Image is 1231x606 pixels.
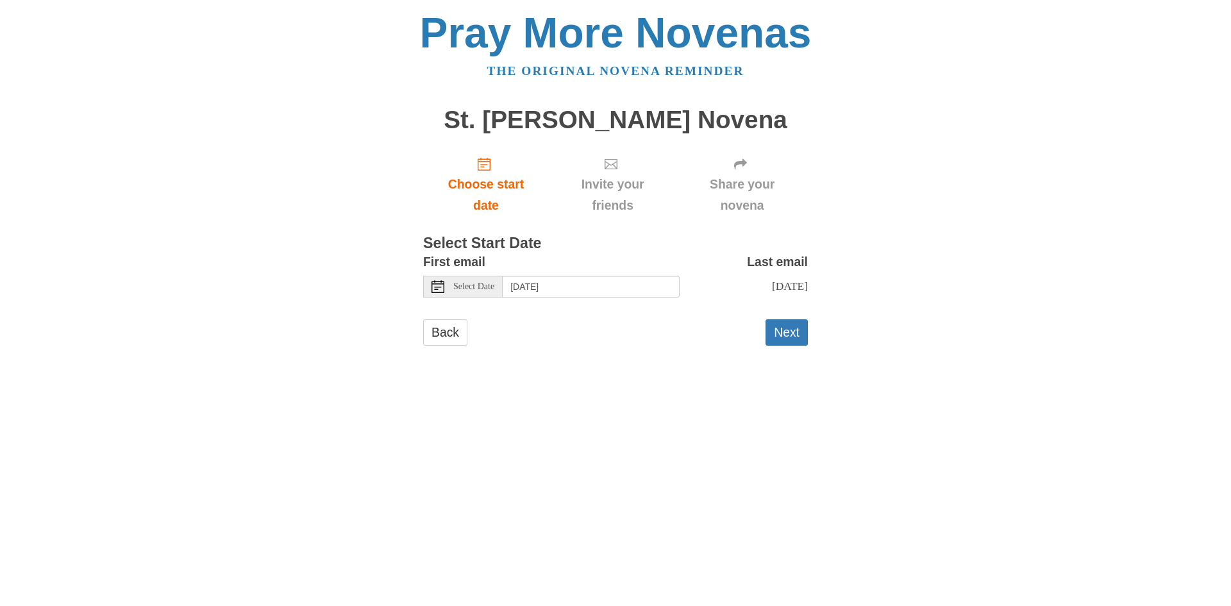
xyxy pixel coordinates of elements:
[487,64,744,78] a: The original novena reminder
[423,235,808,252] h3: Select Start Date
[423,106,808,134] h1: St. [PERSON_NAME] Novena
[423,319,467,346] a: Back
[747,251,808,273] label: Last email
[772,280,808,292] span: [DATE]
[766,319,808,346] button: Next
[420,9,812,56] a: Pray More Novenas
[676,146,808,223] div: Click "Next" to confirm your start date first.
[423,251,485,273] label: First email
[453,282,494,291] span: Select Date
[562,174,664,216] span: Invite your friends
[549,146,676,223] div: Click "Next" to confirm your start date first.
[423,146,549,223] a: Choose start date
[436,174,536,216] span: Choose start date
[689,174,795,216] span: Share your novena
